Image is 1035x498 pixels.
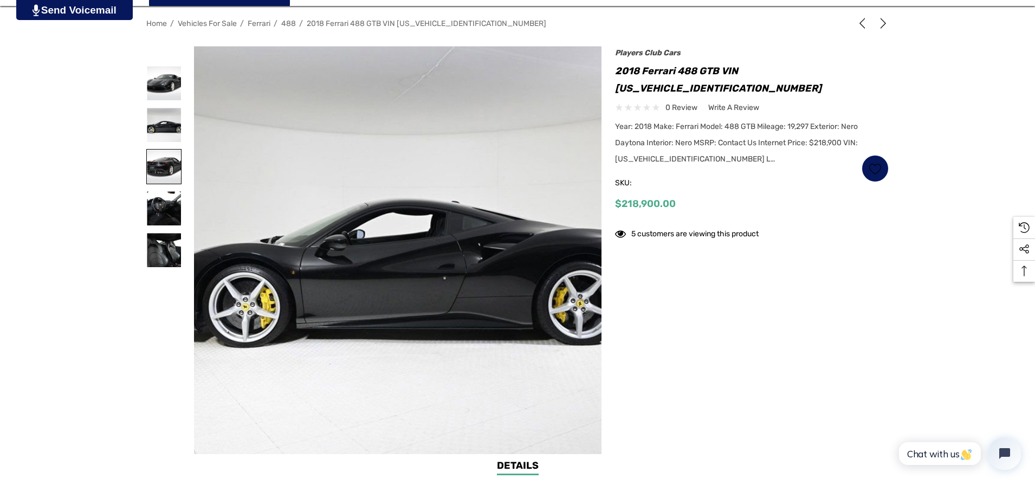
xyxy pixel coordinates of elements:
[147,66,181,100] img: For Sale 2018 Ferrari 488 GTB VIN ZFF79ALA0J0235810
[615,176,669,191] span: SKU:
[146,19,167,28] a: Home
[857,18,872,29] a: Previous
[615,122,858,164] span: Year: 2018 Make: Ferrari Model: 488 GTB Mileage: 19,297 Exterior: Nero Daytona Interior: Nero MSR...
[1013,266,1035,276] svg: Top
[248,19,270,28] a: Ferrari
[147,233,181,267] img: For Sale 2018 Ferrari 488 GTB VIN ZFF79ALA0J0235810
[281,19,296,28] a: 488
[147,191,181,225] img: For Sale 2018 Ferrari 488 GTB VIN ZFF79ALA0J0235810
[862,155,889,182] a: Wish List
[178,19,237,28] a: Vehicles For Sale
[307,19,546,28] a: 2018 Ferrari 488 GTB VIN [US_VEHICLE_IDENTIFICATION_NUMBER]
[1019,222,1030,233] svg: Recently Viewed
[615,48,681,57] a: Players Club Cars
[615,62,889,97] h1: 2018 Ferrari 488 GTB VIN [US_VEHICLE_IDENTIFICATION_NUMBER]
[887,428,1030,479] iframe: Tidio Chat
[869,163,882,175] svg: Wish List
[708,103,759,113] span: Write a Review
[874,18,889,29] a: Next
[615,224,759,241] div: 5 customers are viewing this product
[33,4,40,16] img: PjwhLS0gR2VuZXJhdG9yOiBHcmF2aXQuaW8gLS0+PHN2ZyB4bWxucz0iaHR0cDovL3d3dy53My5vcmcvMjAwMC9zdmciIHhtb...
[147,150,181,184] img: For Sale 2018 Ferrari 488 GTB VIN ZFF79ALA0J0235810
[615,198,676,210] span: $218,900.00
[147,108,181,142] img: For Sale 2018 Ferrari 488 GTB VIN ZFF79ALA0J0235810
[665,101,697,114] span: 0 review
[146,14,889,33] nav: Breadcrumb
[1019,244,1030,255] svg: Social Media
[497,458,539,475] a: Details
[708,101,759,114] a: Write a Review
